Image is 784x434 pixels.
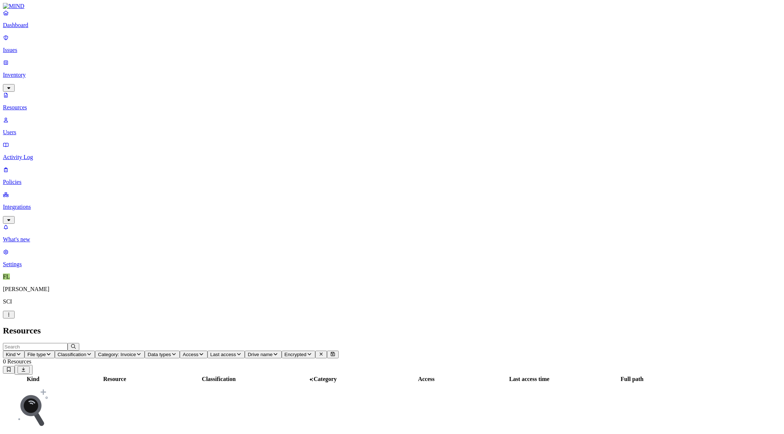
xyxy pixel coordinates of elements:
div: Kind [4,376,62,382]
p: What's new [3,236,781,243]
a: Issues [3,34,781,53]
a: What's new [3,224,781,243]
span: Category: Invoice [98,352,136,357]
div: Classification [167,376,270,382]
div: Access [376,376,477,382]
div: Full path [582,376,683,382]
p: Inventory [3,72,781,78]
span: Access [183,352,198,357]
a: Policies [3,166,781,185]
p: Users [3,129,781,136]
span: Classification [58,352,87,357]
div: Last access time [479,376,580,382]
span: Drive name [248,352,273,357]
a: MIND [3,3,781,10]
span: File type [27,352,46,357]
span: Category [314,376,337,382]
p: Integrations [3,204,781,210]
span: 0 Resources [3,358,31,365]
a: Activity Log [3,141,781,161]
input: Search [3,343,68,351]
span: Last access [210,352,236,357]
a: Inventory [3,59,781,91]
span: Kind [6,352,16,357]
span: Data types [148,352,171,357]
img: MIND [3,3,24,10]
a: Settings [3,249,781,268]
div: Resource [64,376,166,382]
img: NoSearchResult [18,389,48,426]
p: SCI [3,298,781,305]
p: Policies [3,179,781,185]
p: [PERSON_NAME] [3,286,781,293]
p: Activity Log [3,154,781,161]
span: FL [3,273,10,280]
span: Encrypted [285,352,307,357]
a: Dashboard [3,10,781,29]
p: Settings [3,261,781,268]
a: Users [3,117,781,136]
p: Dashboard [3,22,781,29]
h2: Resources [3,326,781,336]
p: Resources [3,104,781,111]
p: Issues [3,47,781,53]
a: Integrations [3,191,781,223]
a: Resources [3,92,781,111]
